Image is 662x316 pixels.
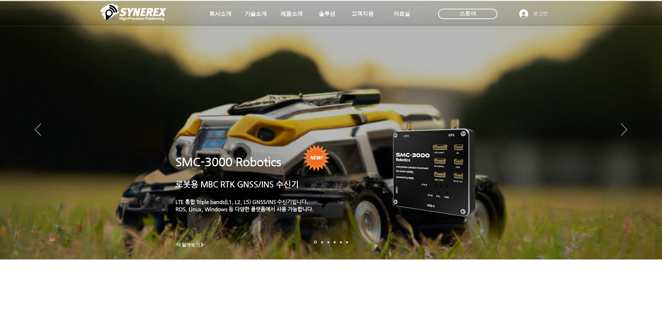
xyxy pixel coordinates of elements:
a: 로봇용 MBC RTK GNSS/INS 수신기 [175,180,299,189]
span: 스토어 [459,10,476,17]
a: 고객지원 [345,7,380,21]
div: 스토어 [438,9,497,19]
button: 이전 [35,123,41,137]
a: LTE 통합 Triple bands(L1, L2, L5) GNSS/INS 수신기입니다. [175,199,308,205]
span: 로그인 [531,10,550,17]
a: 드론 8 - SMC 2000 [321,241,323,243]
img: KakaoTalk_20241224_155801212.png [383,109,486,225]
a: 자율주행 [334,241,336,243]
span: 자료실 [393,10,410,18]
a: 정밀농업 [346,241,348,243]
nav: 슬라이드 [312,241,350,244]
a: 로봇- SMC 2000 [314,241,317,244]
a: ROS, Linux, Windows 등 다양한 플랫폼에서 사용 가능합니다. [175,206,314,212]
span: 제품소개 [280,10,303,18]
a: 제품소개 [274,7,309,21]
a: 솔루션 [310,7,344,21]
span: 더 알아보기 [176,242,200,248]
button: 로그인 [514,7,553,20]
span: 고객지원 [351,10,374,18]
a: 기술소개 [238,7,273,21]
a: 더 알아보기 [173,240,208,249]
a: 로봇 [340,241,342,243]
a: 측량 IoT [327,241,329,243]
span: 기술소개 [245,10,267,18]
a: 회사소개 [203,7,238,21]
a: SMC-3000 Robotics [175,155,281,169]
span: 회사소개 [209,10,231,18]
a: 자료실 [384,7,419,21]
img: 씨너렉스_White_simbol_대지 1.png [100,2,166,23]
span: 솔루션 [319,10,335,18]
button: 다음 [621,123,627,137]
